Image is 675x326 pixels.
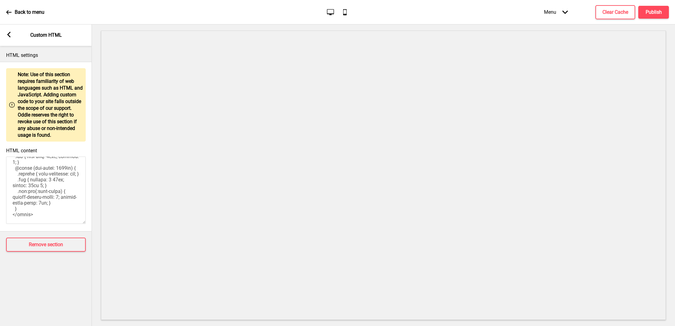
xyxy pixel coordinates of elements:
p: Back to menu [15,9,44,16]
h4: Publish [646,9,662,16]
h4: Remove section [29,241,63,248]
p: HTML settings [6,52,86,59]
button: Remove section [6,238,86,252]
p: Note: Use of this section requires familiarity of web languages such as HTML and JavaScript. Addi... [18,71,83,139]
textarea: <!-- Loremip 2.7 --> <dolor> /* Sitame consect #adipiscingel-s doei tempori ut la etd mag aliqu e... [6,157,86,224]
button: Publish [638,6,669,19]
label: HTML content [6,148,37,154]
button: Clear Cache [595,5,635,19]
a: Back to menu [6,4,44,20]
p: Custom HTML [30,32,62,39]
div: Menu [538,3,574,21]
h4: Clear Cache [602,9,628,16]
